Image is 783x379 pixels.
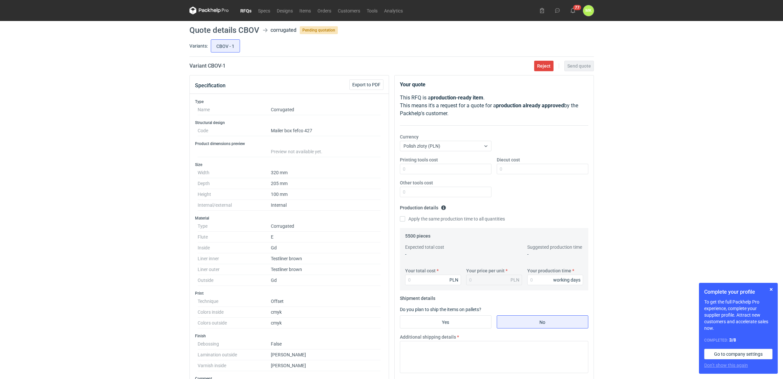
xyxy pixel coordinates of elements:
[400,157,438,163] label: Printing tools cost
[564,61,594,71] button: Send quote
[271,167,381,178] dd: 320 mm
[271,275,381,286] dd: Gd
[335,7,363,14] a: Customers
[271,349,381,360] dd: [PERSON_NAME]
[400,81,425,88] strong: Your quote
[198,200,271,211] dt: Internal/external
[553,277,580,283] div: working days
[195,78,226,94] button: Specification
[271,149,322,154] span: Preview not available yet.
[704,299,772,331] p: To get the full Packhelp Pro experience, complete your supplier profile. Attract new customers an...
[255,7,273,14] a: Specs
[583,5,594,16] button: MK
[405,231,430,239] legend: 5500 pieces
[497,157,520,163] label: Diecut cost
[198,307,271,318] dt: Colors inside
[534,61,554,71] button: Reject
[400,134,419,140] label: Currency
[349,79,383,90] button: Export to PDF
[431,95,483,101] strong: production-ready item
[527,251,583,258] p: -
[400,334,456,340] label: Additional shipping details
[527,244,582,250] label: Suggested production time
[195,141,383,146] h3: Product dimensions preview
[198,275,271,286] dt: Outside
[211,39,240,53] label: CBOV - 1
[767,285,775,293] button: Skip for now
[405,251,461,258] p: -
[400,94,588,117] p: This RFQ is a . This means it's a request for a quote for a by the Packhelp's customer.
[363,7,381,14] a: Tools
[198,104,271,115] dt: Name
[449,277,458,283] div: PLN
[466,267,505,274] label: Your price per unit
[704,288,772,296] h1: Complete your profile
[405,244,444,250] label: Expected total cost
[729,337,736,343] strong: 3 / 8
[271,339,381,349] dd: False
[271,360,381,371] dd: [PERSON_NAME]
[400,216,505,222] label: Apply the same production time to all quantities
[189,26,259,34] h1: Quote details CBOV
[405,275,461,285] input: 0
[537,64,551,68] span: Reject
[195,120,383,125] h3: Structural design
[271,232,381,242] dd: E
[271,307,381,318] dd: cmyk
[198,242,271,253] dt: Inside
[271,26,296,34] div: corrugated
[195,291,383,296] h3: Print
[198,221,271,232] dt: Type
[198,349,271,360] dt: Lamination outside
[704,349,772,359] a: Go to company settings
[314,7,335,14] a: Orders
[195,162,383,167] h3: Size
[189,43,208,49] label: Variants:
[189,62,226,70] h2: Variant CBOV - 1
[271,253,381,264] dd: Testliner brown
[403,143,440,149] span: Polish złoty (PLN)
[237,7,255,14] a: RFQs
[511,277,519,283] div: PLN
[271,221,381,232] dd: Corrugated
[198,253,271,264] dt: Liner inner
[189,7,229,14] svg: Packhelp Pro
[198,178,271,189] dt: Depth
[496,102,564,109] strong: production already approved
[400,164,491,174] input: 0
[400,293,435,301] legend: Shipment details
[198,232,271,242] dt: Flute
[198,264,271,275] dt: Liner outer
[583,5,594,16] div: Martyna Kasperska
[198,296,271,307] dt: Technique
[352,82,381,87] span: Export to PDF
[271,264,381,275] dd: Testliner brown
[198,339,271,349] dt: Debossing
[704,337,772,344] div: Completed:
[400,307,481,312] label: Do you plan to ship the items on pallets?
[271,178,381,189] dd: 205 mm
[400,179,433,186] label: Other tools cost
[271,296,381,307] dd: Offset
[271,242,381,253] dd: Gd
[568,5,578,16] button: 77
[527,275,583,285] input: 0
[271,104,381,115] dd: Corrugated
[273,7,296,14] a: Designs
[497,315,588,328] label: No
[198,189,271,200] dt: Height
[567,64,591,68] span: Send quote
[405,267,436,274] label: Your total cost
[195,216,383,221] h3: Material
[195,333,383,339] h3: Finish
[271,200,381,211] dd: Internal
[195,99,383,104] h3: Type
[198,318,271,328] dt: Colors outside
[271,189,381,200] dd: 100 mm
[400,187,491,197] input: 0
[497,164,588,174] input: 0
[381,7,406,14] a: Analytics
[198,167,271,178] dt: Width
[271,125,381,136] dd: Mailer box fefco 427
[527,267,571,274] label: Your production time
